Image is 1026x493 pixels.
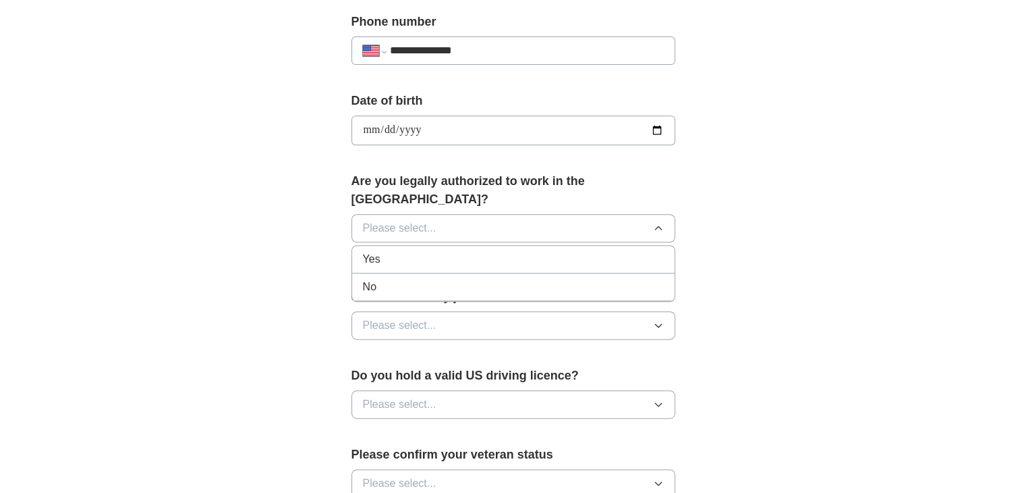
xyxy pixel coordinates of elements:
[351,214,675,242] button: Please select...
[351,390,675,419] button: Please select...
[351,172,675,209] label: Are you legally authorized to work in the [GEOGRAPHIC_DATA]?
[351,446,675,464] label: Please confirm your veteran status
[351,311,675,340] button: Please select...
[363,251,380,267] span: Yes
[363,220,436,236] span: Please select...
[351,92,675,110] label: Date of birth
[351,13,675,31] label: Phone number
[363,475,436,492] span: Please select...
[363,396,436,413] span: Please select...
[363,317,436,334] span: Please select...
[363,279,376,295] span: No
[351,367,675,385] label: Do you hold a valid US driving licence?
